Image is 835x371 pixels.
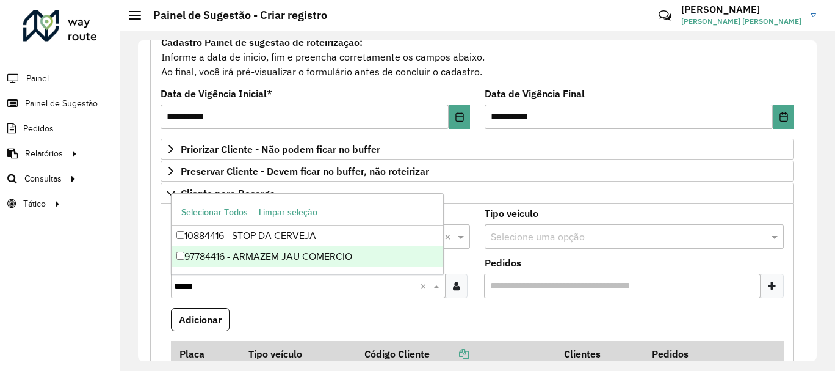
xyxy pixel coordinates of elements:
[23,197,46,210] span: Tático
[240,341,356,367] th: Tipo veículo
[172,246,443,267] div: 97784416 - ARMAZEM JAU COMERCIO
[161,36,363,48] strong: Cadastro Painel de sugestão de roteirização:
[171,341,240,367] th: Placa
[181,188,275,198] span: Cliente para Recarga
[161,139,794,160] a: Priorizar Cliente - Não podem ficar no buffer
[485,86,585,101] label: Data de Vigência Final
[430,348,469,360] a: Copiar
[181,166,429,176] span: Preservar Cliente - Devem ficar no buffer, não roteirizar
[171,308,230,331] button: Adicionar
[161,86,272,101] label: Data de Vigência Inicial
[681,4,801,15] h3: [PERSON_NAME]
[253,203,323,222] button: Limpar seleção
[652,2,678,29] a: Contato Rápido
[773,105,794,129] button: Choose Date
[161,183,794,204] a: Cliente para Recarga
[23,122,54,135] span: Pedidos
[420,279,430,293] span: Clear all
[24,172,62,185] span: Consultas
[25,147,63,160] span: Relatórios
[485,255,521,270] label: Pedidos
[176,203,253,222] button: Selecionar Todos
[26,72,49,85] span: Painel
[444,229,455,244] span: Clear all
[449,105,470,129] button: Choose Date
[141,9,327,22] h2: Painel de Sugestão - Criar registro
[161,161,794,182] a: Preservar Cliente - Devem ficar no buffer, não roteirizar
[356,341,555,367] th: Código Cliente
[25,97,98,110] span: Painel de Sugestão
[485,206,538,221] label: Tipo veículo
[181,144,380,154] span: Priorizar Cliente - Não podem ficar no buffer
[161,34,794,79] div: Informe a data de inicio, fim e preencha corretamente os campos abaixo. Ao final, você irá pré-vi...
[171,193,444,274] ng-dropdown-panel: Options list
[644,341,732,367] th: Pedidos
[556,341,644,367] th: Clientes
[172,226,443,246] div: 10884416 - STOP DA CERVEJA
[681,16,801,27] span: [PERSON_NAME] [PERSON_NAME]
